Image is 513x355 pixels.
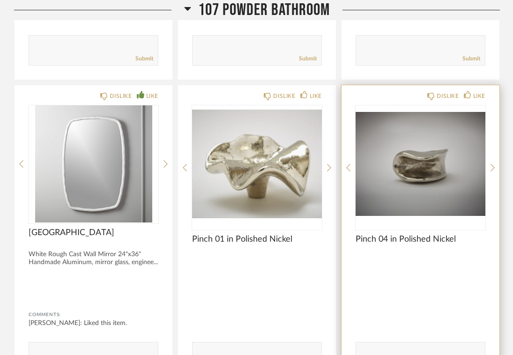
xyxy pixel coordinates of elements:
a: Submit [462,55,480,63]
img: undefined [29,105,158,222]
img: undefined [192,105,322,222]
div: DISLIKE [273,91,295,101]
div: White Rough Cast Wall Mirror 24"x36" Handmade Aluminum, mirror glass, enginee... [29,251,158,266]
span: Pinch 04 in Polished Nickel [356,234,485,244]
img: undefined [356,105,485,222]
div: [PERSON_NAME]: Liked this item. [29,318,158,328]
div: DISLIKE [437,91,459,101]
div: Comments: [29,310,158,319]
div: 0 [192,105,322,222]
span: [GEOGRAPHIC_DATA] [29,228,158,238]
div: LIKE [473,91,485,101]
div: LIKE [146,91,158,101]
div: 0 [356,105,485,222]
div: LIKE [310,91,322,101]
div: DISLIKE [110,91,132,101]
a: Submit [299,55,317,63]
span: Pinch 01 in Polished Nickel [192,234,322,244]
a: Submit [135,55,153,63]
